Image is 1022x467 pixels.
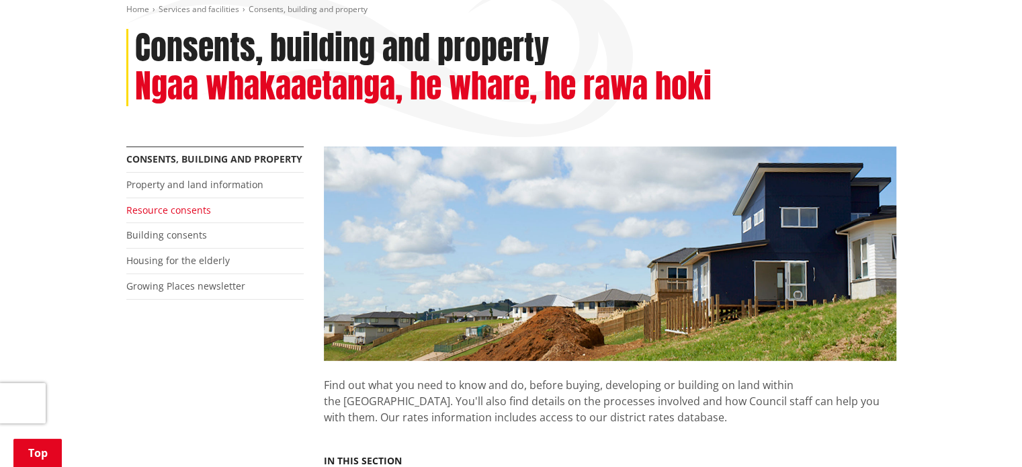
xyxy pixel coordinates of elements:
a: Top [13,439,62,467]
a: Housing for the elderly [126,254,230,267]
a: Property and land information [126,178,263,191]
a: Building consents [126,228,207,241]
a: Services and facilities [159,3,239,15]
a: Home [126,3,149,15]
img: Land-and-property-landscape [324,146,896,362]
h5: In this section [324,456,402,467]
a: Resource consents [126,204,211,216]
a: Growing Places newsletter [126,280,245,292]
h2: Ngaa whakaaetanga, he whare, he rawa hoki [135,67,712,106]
iframe: Messenger Launcher [960,411,1009,459]
span: Consents, building and property [249,3,368,15]
h1: Consents, building and property [135,29,549,68]
a: Consents, building and property [126,153,302,165]
p: Find out what you need to know and do, before buying, developing or building on land within the [... [324,361,896,441]
nav: breadcrumb [126,4,896,15]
